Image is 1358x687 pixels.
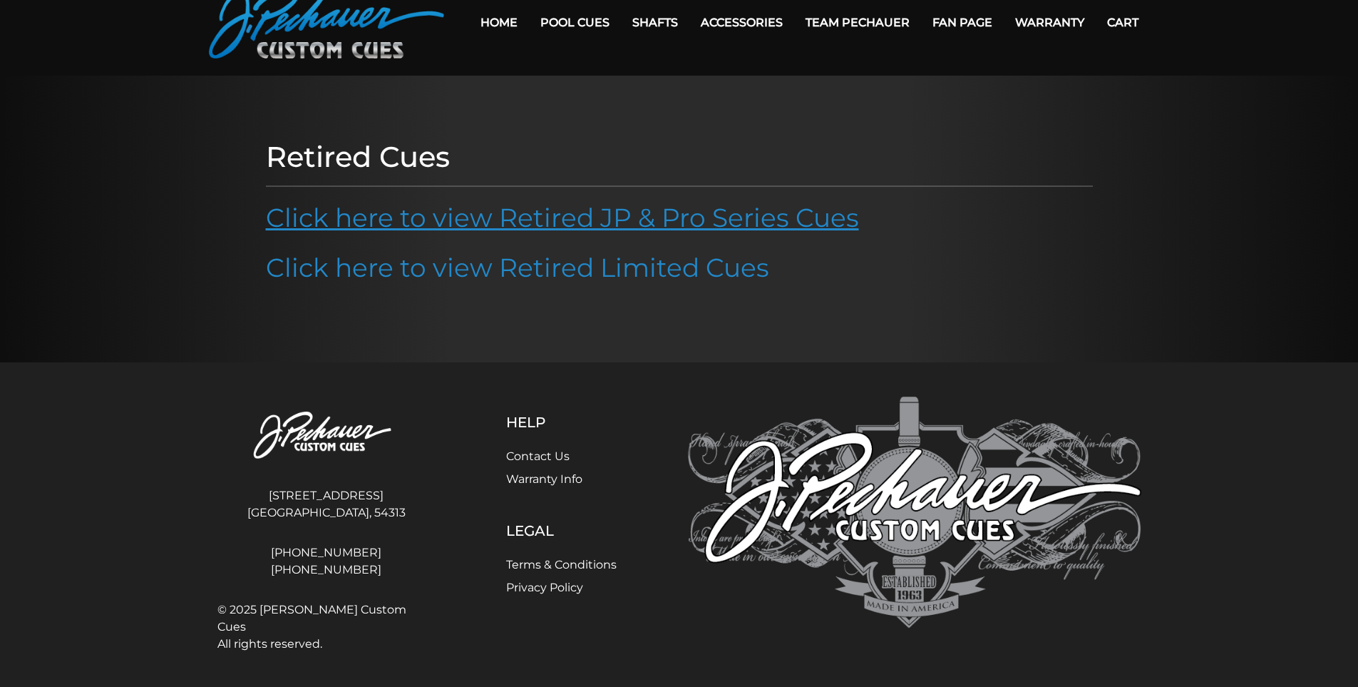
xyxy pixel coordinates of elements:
[266,252,769,283] a: Click here to view Retired Limited Cues
[689,4,794,41] a: Accessories
[266,202,859,233] a: Click here to view Retired JP & Pro Series Cues
[506,472,582,486] a: Warranty Info
[266,140,1093,174] h1: Retired Cues
[1096,4,1150,41] a: Cart
[469,4,529,41] a: Home
[506,449,570,463] a: Contact Us
[1004,4,1096,41] a: Warranty
[506,558,617,571] a: Terms & Conditions
[688,397,1141,629] img: Pechauer Custom Cues
[529,4,621,41] a: Pool Cues
[506,414,617,431] h5: Help
[217,561,436,579] a: [PHONE_NUMBER]
[506,581,583,594] a: Privacy Policy
[217,544,436,561] a: [PHONE_NUMBER]
[217,482,436,527] address: [STREET_ADDRESS] [GEOGRAPHIC_DATA], 54313
[506,522,617,539] h5: Legal
[794,4,921,41] a: Team Pechauer
[217,397,436,476] img: Pechauer Custom Cues
[921,4,1004,41] a: Fan Page
[217,601,436,653] span: © 2025 [PERSON_NAME] Custom Cues All rights reserved.
[621,4,689,41] a: Shafts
